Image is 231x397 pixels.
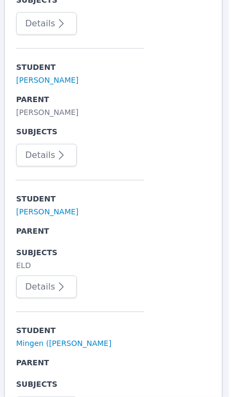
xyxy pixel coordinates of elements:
[16,94,143,105] span: Parent
[16,181,144,312] tr: Student[PERSON_NAME] ParentSubjectsELDDetails
[16,226,143,236] span: Parent
[16,260,143,271] li: ELD
[16,247,143,258] span: Subjects
[16,75,78,85] a: [PERSON_NAME]
[16,12,77,35] button: Details
[16,379,143,389] span: Subjects
[16,206,78,217] a: [PERSON_NAME]
[16,338,111,349] a: Mingen ([PERSON_NAME]
[16,276,77,298] button: Details
[16,325,143,336] span: Student
[16,126,143,137] span: Subjects
[16,107,143,118] div: [PERSON_NAME]
[16,49,144,181] tr: Student[PERSON_NAME] Parent[PERSON_NAME]SubjectsDetails
[16,193,143,204] span: Student
[16,357,143,368] span: Parent
[16,62,143,73] span: Student
[16,144,77,167] button: Details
